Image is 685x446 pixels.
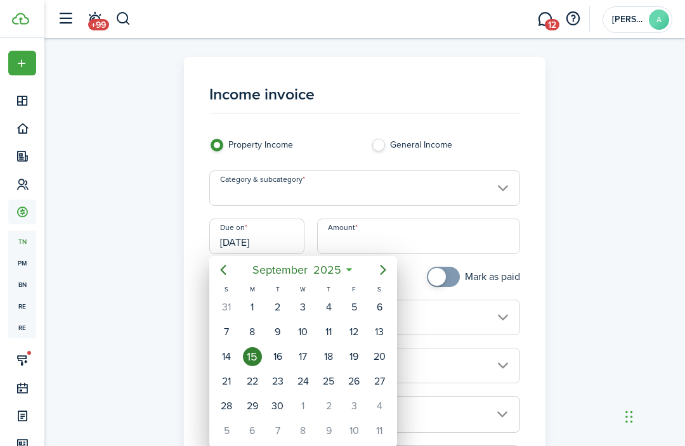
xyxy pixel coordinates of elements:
div: Wednesday, September 17, 2025 [294,347,313,366]
mbsc-button: Next page [370,257,396,283]
div: Monday, September 8, 2025 [243,322,262,341]
div: Sunday, October 5, 2025 [217,421,236,440]
div: Tuesday, September 9, 2025 [268,322,287,341]
div: Tuesday, September 30, 2025 [268,397,287,416]
div: Friday, September 12, 2025 [344,322,363,341]
div: Tuesday, September 23, 2025 [268,372,287,391]
div: Wednesday, September 24, 2025 [294,372,313,391]
div: T [265,284,290,295]
div: Today, Monday, September 15, 2025 [243,347,262,366]
div: Friday, September 5, 2025 [344,298,363,317]
div: Friday, October 3, 2025 [344,397,363,416]
div: Thursday, October 2, 2025 [319,397,338,416]
mbsc-button: September2025 [244,258,349,281]
div: Saturday, September 27, 2025 [370,372,389,391]
div: Thursday, September 11, 2025 [319,322,338,341]
div: Thursday, September 18, 2025 [319,347,338,366]
div: Sunday, September 14, 2025 [217,347,236,366]
div: Saturday, September 20, 2025 [370,347,389,366]
div: Tuesday, September 16, 2025 [268,347,287,366]
div: Tuesday, September 2, 2025 [268,298,287,317]
div: F [341,284,367,295]
div: Saturday, October 11, 2025 [370,421,389,440]
div: Saturday, September 6, 2025 [370,298,389,317]
div: Wednesday, October 1, 2025 [294,397,313,416]
div: Sunday, September 7, 2025 [217,322,236,341]
div: Monday, September 1, 2025 [243,298,262,317]
span: September [249,258,310,281]
div: Saturday, September 13, 2025 [370,322,389,341]
div: Friday, September 19, 2025 [344,347,363,366]
div: Thursday, September 25, 2025 [319,372,338,391]
div: Friday, September 26, 2025 [344,372,363,391]
div: Wednesday, September 3, 2025 [294,298,313,317]
div: Thursday, October 9, 2025 [319,421,338,440]
div: Monday, September 22, 2025 [243,372,262,391]
div: M [240,284,265,295]
div: Wednesday, September 10, 2025 [294,322,313,341]
div: T [316,284,341,295]
div: Sunday, August 31, 2025 [217,298,236,317]
div: Monday, October 6, 2025 [243,421,262,440]
div: Saturday, October 4, 2025 [370,397,389,416]
div: W [290,284,316,295]
div: Sunday, September 28, 2025 [217,397,236,416]
div: Tuesday, October 7, 2025 [268,421,287,440]
div: S [367,284,392,295]
mbsc-button: Previous page [211,257,236,283]
span: 2025 [310,258,344,281]
div: Thursday, September 4, 2025 [319,298,338,317]
div: Friday, October 10, 2025 [344,421,363,440]
div: Monday, September 29, 2025 [243,397,262,416]
div: Sunday, September 21, 2025 [217,372,236,391]
div: S [214,284,239,295]
div: Wednesday, October 8, 2025 [294,421,313,440]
